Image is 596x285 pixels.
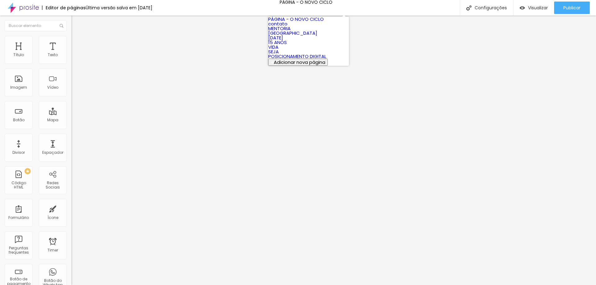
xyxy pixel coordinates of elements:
div: Editor de páginas [42,6,86,10]
div: Vídeo [47,85,58,90]
a: 15 ANOS [268,39,287,46]
div: Formulário [8,216,29,220]
a: SEJA [268,48,279,55]
a: contato [268,20,287,27]
div: Imagem [10,85,27,90]
div: Botão [13,118,25,122]
div: Perguntas frequentes [6,246,31,255]
button: Publicar [554,2,590,14]
a: POSICIONAMENTO DIGITAL [268,53,326,60]
a: VIDA [268,44,278,50]
img: Icone [60,24,63,28]
div: Timer [47,248,58,252]
img: view-1.svg [520,5,525,11]
div: Redes Sociais [40,181,65,190]
span: Adicionar nova página [274,59,325,65]
div: Divisor [12,150,25,155]
a: [GEOGRAPHIC_DATA] [268,30,317,36]
a: [DATE] [268,34,283,41]
a: MENTORIA [268,25,291,32]
div: Texto [48,53,58,57]
input: Buscar elemento [5,20,67,31]
div: Espaçador [42,150,63,155]
span: Publicar [563,5,580,10]
div: Última versão salva em [DATE] [86,6,152,10]
div: Código HTML [6,181,31,190]
img: Icone [466,5,472,11]
a: PÁGINA - O NOVO CICLO [268,16,324,22]
button: Adicionar nova página [268,59,328,66]
div: Título [13,53,24,57]
iframe: Editor [71,16,596,285]
button: Visualizar [513,2,554,14]
div: Mapa [47,118,58,122]
div: Ícone [47,216,58,220]
span: Visualizar [528,5,548,10]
